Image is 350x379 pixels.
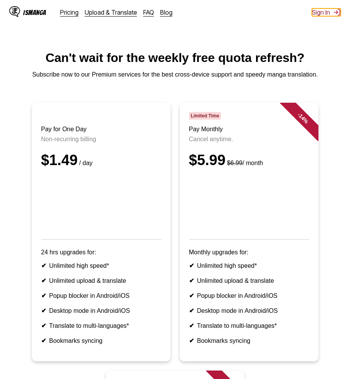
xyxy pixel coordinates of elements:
div: IsManga [23,9,46,16]
li: Unlimited upload & translate [41,277,161,284]
p: 24 hrs upgrades for: [41,249,161,256]
li: Desktop mode in Android/iOS [189,307,309,314]
li: Translate to multi-languages* [41,322,161,329]
s: $6.99 [227,160,243,166]
li: Bookmarks syncing [189,337,309,344]
div: $1.49 [41,152,161,169]
b: ✔ [41,337,46,344]
span: Limited Time [189,112,221,120]
iframe: PayPal [41,178,161,229]
h3: Pay Monthly [189,126,309,133]
b: ✔ [41,262,46,269]
h3: Pay for One Day [41,126,161,133]
h1: Can't wait for the weekly free quota refresh? [6,51,344,65]
a: Upload & Translate [85,8,137,16]
iframe: PayPal [189,178,309,229]
li: Unlimited high speed* [189,262,309,269]
a: FAQ [143,8,154,16]
img: Sign out [333,8,341,16]
a: Blog [160,8,172,16]
li: Popup blocker in Android/iOS [189,292,309,299]
a: IsManga LogoIsManga [9,6,60,18]
p: Monthly upgrades for: [189,249,309,256]
li: Translate to multi-languages* [189,322,309,329]
li: Unlimited high speed* [41,262,161,269]
b: ✔ [41,307,46,314]
b: ✔ [189,292,194,299]
p: Subscribe now to our Premium services for the best cross-device support and speedy manga translat... [6,71,344,78]
li: Desktop mode in Android/iOS [41,307,161,314]
button: Sign In [312,8,341,16]
b: ✔ [41,322,46,329]
small: / month [226,160,263,166]
p: Non-recurring billing [41,136,161,143]
small: / day [78,160,93,166]
a: Pricing [60,8,79,16]
b: ✔ [189,307,194,314]
b: ✔ [189,337,194,344]
p: Cancel anytime. [189,136,309,143]
div: $5.99 [189,152,309,169]
img: IsManga Logo [9,6,20,17]
b: ✔ [41,277,46,284]
li: Bookmarks syncing [41,337,161,344]
b: ✔ [189,262,194,269]
div: - 14 % [280,95,326,141]
li: Popup blocker in Android/iOS [41,292,161,299]
li: Unlimited upload & translate [189,277,309,284]
b: ✔ [189,322,194,329]
b: ✔ [41,292,46,299]
b: ✔ [189,277,194,284]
